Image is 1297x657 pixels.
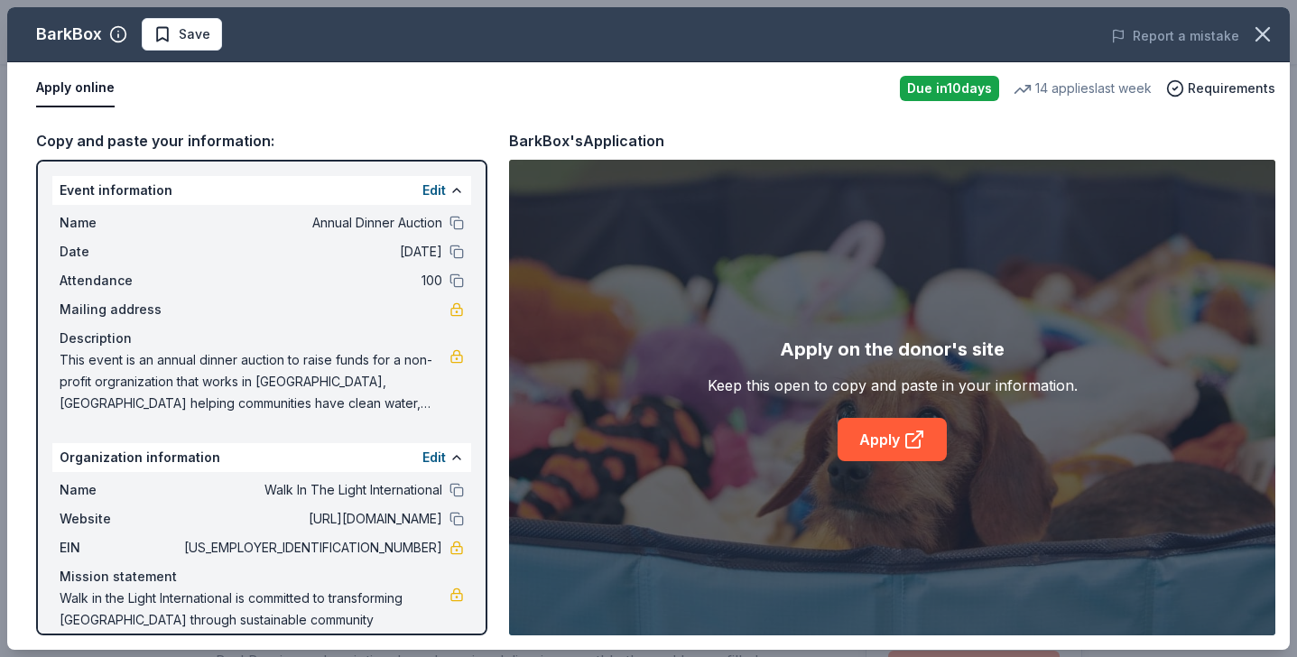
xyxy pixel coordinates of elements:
[60,299,181,320] span: Mailing address
[60,328,464,349] div: Description
[181,241,442,263] span: [DATE]
[181,212,442,234] span: Annual Dinner Auction
[780,335,1005,364] div: Apply on the donor's site
[900,76,999,101] div: Due in 10 days
[142,18,222,51] button: Save
[1166,78,1275,99] button: Requirements
[422,180,446,201] button: Edit
[181,508,442,530] span: [URL][DOMAIN_NAME]
[52,176,471,205] div: Event information
[1188,78,1275,99] span: Requirements
[60,349,449,414] span: This event is an annual dinner auction to raise funds for a non-profit orgranization that works i...
[36,20,102,49] div: BarkBox
[60,588,449,652] span: Walk in the Light International is committed to transforming [GEOGRAPHIC_DATA] through sustainabl...
[60,566,464,588] div: Mission statement
[60,479,181,501] span: Name
[181,270,442,291] span: 100
[36,69,115,107] button: Apply online
[181,537,442,559] span: [US_EMPLOYER_IDENTIFICATION_NUMBER]
[60,212,181,234] span: Name
[1111,25,1239,47] button: Report a mistake
[60,508,181,530] span: Website
[60,241,181,263] span: Date
[708,375,1078,396] div: Keep this open to copy and paste in your information.
[60,537,181,559] span: EIN
[1014,78,1152,99] div: 14 applies last week
[179,23,210,45] span: Save
[422,447,446,468] button: Edit
[52,443,471,472] div: Organization information
[838,418,947,461] a: Apply
[509,129,664,153] div: BarkBox's Application
[36,129,487,153] div: Copy and paste your information:
[60,270,181,291] span: Attendance
[181,479,442,501] span: Walk In The Light International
